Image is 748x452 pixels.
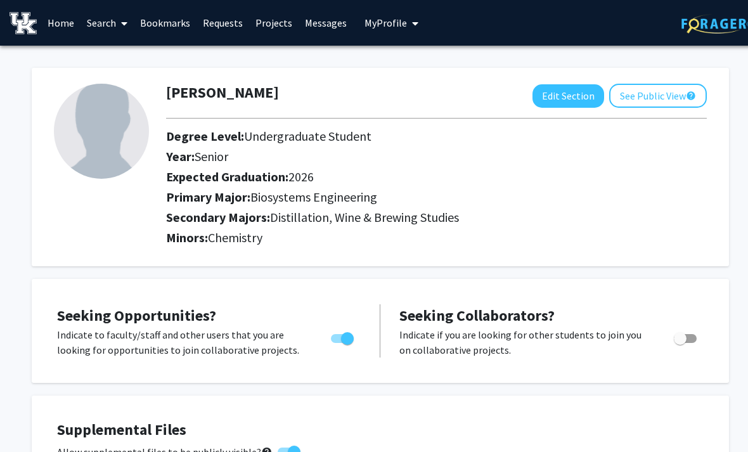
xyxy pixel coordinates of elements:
h2: Year: [166,149,619,164]
button: Edit Section [532,84,604,108]
span: Biosystems Engineering [250,189,377,205]
p: Indicate if you are looking for other students to join you on collaborative projects. [399,327,650,358]
a: Projects [249,1,299,45]
span: Chemistry [208,229,262,245]
div: Toggle [326,327,361,346]
h2: Secondary Majors: [166,210,707,225]
h2: Expected Graduation: [166,169,619,184]
h2: Minors: [166,230,707,245]
span: Undergraduate Student [244,128,371,144]
span: Seeking Collaborators? [399,306,555,325]
span: Distillation, Wine & Brewing Studies [270,209,459,225]
a: Messages [299,1,353,45]
a: Search [81,1,134,45]
span: Seeking Opportunities? [57,306,216,325]
p: Indicate to faculty/staff and other users that you are looking for opportunities to join collabor... [57,327,307,358]
h1: [PERSON_NAME] [166,84,279,102]
span: 2026 [288,169,314,184]
a: Home [41,1,81,45]
img: University of Kentucky Logo [10,12,37,34]
button: See Public View [609,84,707,108]
h2: Degree Level: [166,129,619,144]
mat-icon: help [686,88,696,103]
h2: Primary Major: [166,190,707,205]
a: Bookmarks [134,1,197,45]
div: Toggle [669,327,704,346]
iframe: Chat [10,395,54,442]
h4: Supplemental Files [57,421,704,439]
span: My Profile [364,16,407,29]
a: Requests [197,1,249,45]
span: Senior [195,148,228,164]
img: Profile Picture [54,84,149,179]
